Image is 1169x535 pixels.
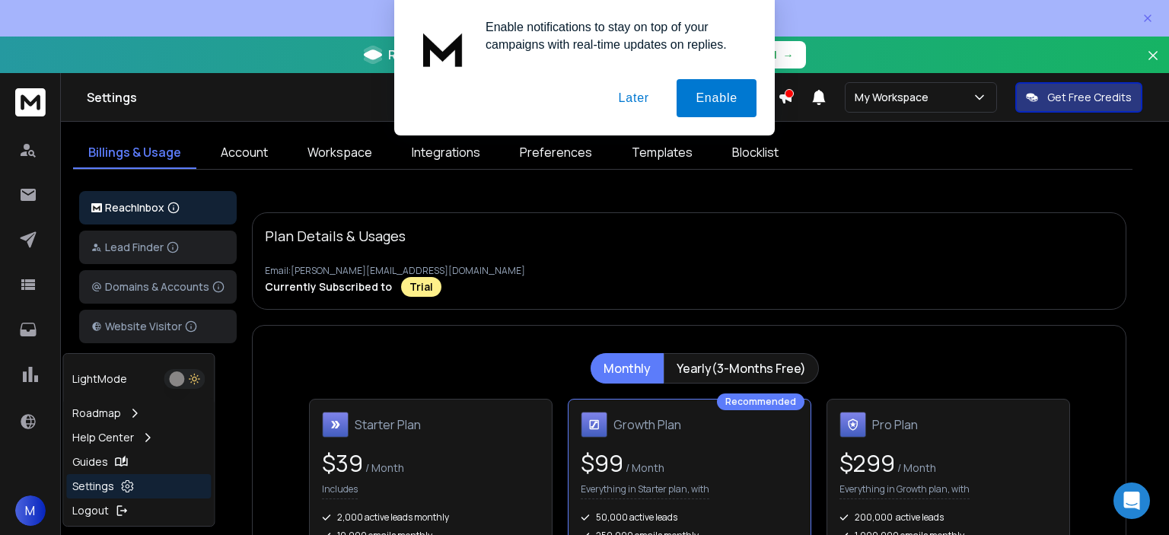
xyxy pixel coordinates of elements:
[322,412,349,438] img: Starter Plan icon
[72,479,114,494] p: Settings
[1113,482,1150,519] div: Open Intercom Messenger
[363,460,404,475] span: / Month
[355,416,421,434] h1: Starter Plan
[72,430,134,445] p: Help Center
[73,137,196,169] a: Billings & Usage
[72,503,109,518] p: Logout
[839,447,895,479] span: $ 299
[505,137,607,169] a: Preferences
[613,416,681,434] h1: Growth Plan
[66,401,211,425] a: Roadmap
[79,270,237,304] button: Domains & Accounts
[717,393,804,410] div: Recommended
[677,79,757,117] button: Enable
[581,412,607,438] img: Growth Plan icon
[322,447,363,479] span: $ 39
[839,483,970,499] p: Everything in Growth plan, with
[79,310,237,343] button: Website Visitor
[91,203,102,213] img: logo
[15,495,46,526] button: M
[72,454,108,470] p: Guides
[616,137,708,169] a: Templates
[473,18,757,53] div: Enable notifications to stay on top of your campaigns with real-time updates on replies.
[265,279,392,295] p: Currently Subscribed to
[292,137,387,169] a: Workspace
[412,18,473,79] img: notification icon
[397,137,495,169] a: Integrations
[322,511,540,524] div: 2,000 active leads monthly
[66,425,211,450] a: Help Center
[623,460,664,475] span: / Month
[205,137,283,169] a: Account
[72,371,127,387] p: Light Mode
[664,353,819,384] button: Yearly(3-Months Free)
[599,79,667,117] button: Later
[839,511,1057,524] div: 200,000 active leads
[401,277,441,297] div: Trial
[581,511,798,524] div: 50,000 active leads
[839,412,866,438] img: Pro Plan icon
[66,450,211,474] a: Guides
[265,265,1113,277] p: Email: [PERSON_NAME][EMAIL_ADDRESS][DOMAIN_NAME]
[581,447,623,479] span: $ 99
[872,416,918,434] h1: Pro Plan
[717,137,794,169] a: Blocklist
[265,225,406,247] p: Plan Details & Usages
[79,231,237,264] button: Lead Finder
[66,474,211,498] a: Settings
[79,191,237,225] button: ReachInbox
[581,483,709,499] p: Everything in Starter plan, with
[322,483,358,499] p: Includes
[72,406,121,421] p: Roadmap
[895,460,936,475] span: / Month
[591,353,664,384] button: Monthly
